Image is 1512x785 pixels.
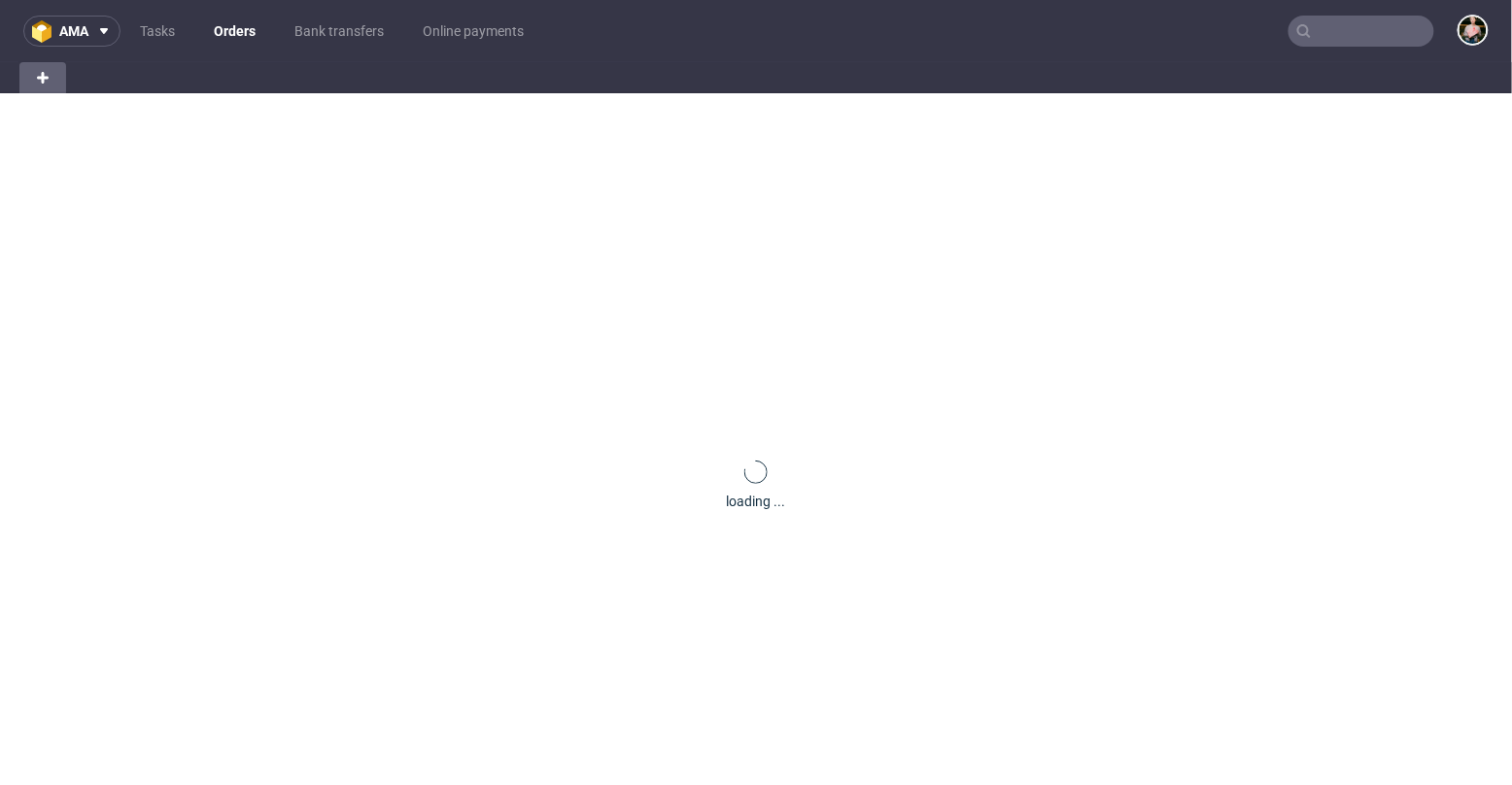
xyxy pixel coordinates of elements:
img: logo [32,20,59,43]
a: Orders [202,16,267,47]
a: Tasks [128,16,187,47]
div: loading ... [727,492,786,511]
a: Online payments [411,16,535,47]
img: Marta Tomaszewska [1460,17,1487,44]
button: ama [23,16,120,47]
a: Bank transfers [283,16,395,47]
span: ama [59,24,88,38]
